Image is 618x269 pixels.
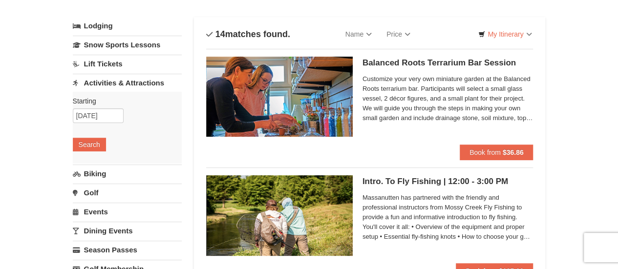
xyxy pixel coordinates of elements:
[73,138,106,151] button: Search
[73,241,182,259] a: Season Passes
[362,74,533,123] span: Customize your very own miniature garden at the Balanced Roots terrarium bar. Participants will s...
[503,148,524,156] strong: $36.86
[73,74,182,92] a: Activities & Attractions
[379,24,418,44] a: Price
[362,177,533,186] h5: Intro. To Fly Fishing | 12:00 - 3:00 PM
[460,145,533,160] button: Book from $36.86
[206,57,353,137] img: 18871151-30-393e4332.jpg
[73,203,182,221] a: Events
[73,165,182,183] a: Biking
[206,175,353,255] img: 18871151-82-77455338.jpg
[215,29,225,39] span: 14
[362,193,533,242] span: Massanutten has partnered with the friendly and professional instructors from Mossy Creek Fly Fis...
[338,24,379,44] a: Name
[73,222,182,240] a: Dining Events
[73,96,174,106] label: Starting
[206,29,290,39] h4: matches found.
[472,27,538,41] a: My Itinerary
[73,55,182,73] a: Lift Tickets
[469,148,501,156] span: Book from
[362,58,533,68] h5: Balanced Roots Terrarium Bar Session
[73,17,182,35] a: Lodging
[73,184,182,202] a: Golf
[73,36,182,54] a: Snow Sports Lessons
